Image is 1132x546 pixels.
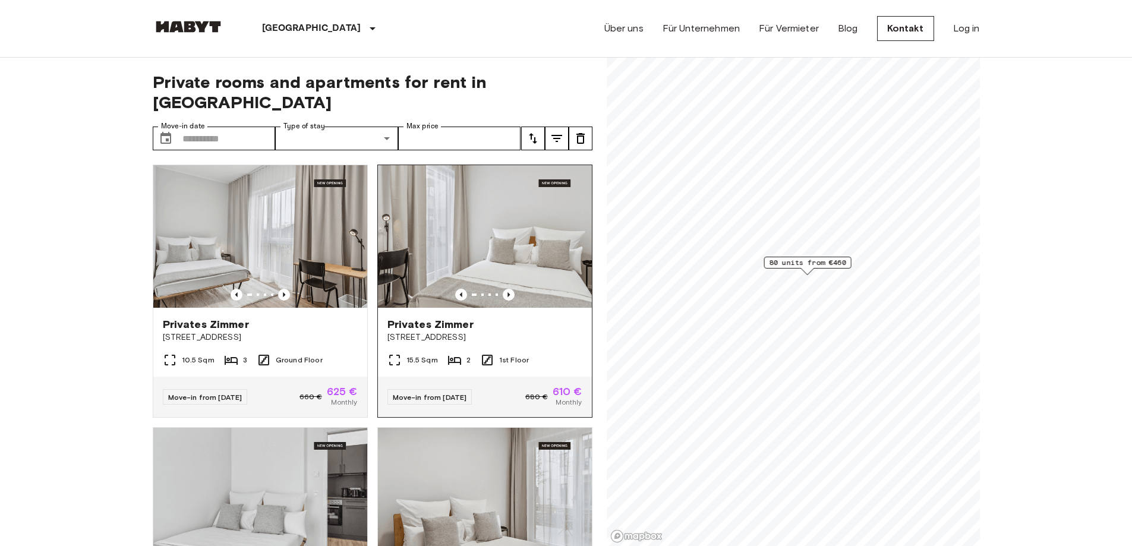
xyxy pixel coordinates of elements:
[663,21,740,36] a: Für Unternehmen
[168,393,242,402] span: Move-in from [DATE]
[393,393,467,402] span: Move-in from [DATE]
[163,317,249,332] span: Privates Zimmer
[154,127,178,150] button: Choose date
[153,165,368,418] a: Marketing picture of unit DE-13-001-002-001Previous imagePrevious imagePrivates Zimmer[STREET_ADD...
[377,165,592,418] a: Marketing picture of unit DE-13-001-111-002Previous imagePrevious imagePrivates Zimmer[STREET_ADD...
[283,121,325,131] label: Type of stay
[276,355,323,365] span: Ground Floor
[521,127,545,150] button: tune
[153,21,224,33] img: Habyt
[278,289,290,301] button: Previous image
[327,386,358,397] span: 625 €
[378,165,592,308] img: Marketing picture of unit DE-13-001-111-002
[877,16,934,41] a: Kontakt
[262,21,361,36] p: [GEOGRAPHIC_DATA]
[406,355,438,365] span: 15.5 Sqm
[161,121,205,131] label: Move-in date
[455,289,467,301] button: Previous image
[553,386,582,397] span: 610 €
[406,121,439,131] label: Max price
[153,72,592,112] span: Private rooms and apartments for rent in [GEOGRAPHIC_DATA]
[525,392,548,402] span: 680 €
[387,332,582,343] span: [STREET_ADDRESS]
[769,257,846,268] span: 80 units from €460
[764,257,851,275] div: Map marker
[387,317,474,332] span: Privates Zimmer
[331,397,357,408] span: Monthly
[466,355,471,365] span: 2
[153,165,367,308] img: Marketing picture of unit DE-13-001-002-001
[610,529,663,543] a: Mapbox logo
[838,21,858,36] a: Blog
[243,355,247,365] span: 3
[499,355,529,365] span: 1st Floor
[545,127,569,150] button: tune
[556,397,582,408] span: Monthly
[299,392,322,402] span: 660 €
[182,355,215,365] span: 10.5 Sqm
[569,127,592,150] button: tune
[759,21,819,36] a: Für Vermieter
[953,21,980,36] a: Log in
[163,332,358,343] span: [STREET_ADDRESS]
[231,289,242,301] button: Previous image
[503,289,515,301] button: Previous image
[604,21,644,36] a: Über uns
